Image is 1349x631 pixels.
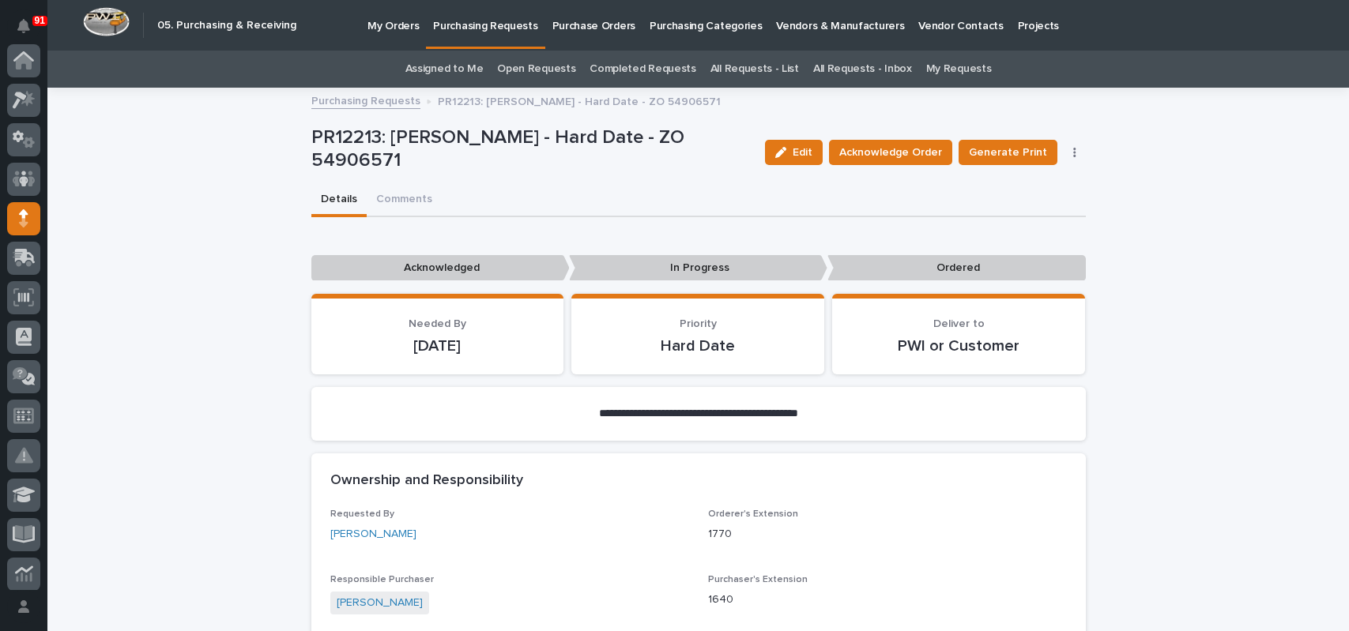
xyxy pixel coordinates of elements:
[367,184,442,217] button: Comments
[710,51,799,88] a: All Requests - List
[708,509,798,519] span: Orderer's Extension
[569,255,827,281] p: In Progress
[708,526,1067,543] p: 1770
[933,318,985,329] span: Deliver to
[793,145,812,160] span: Edit
[813,51,912,88] a: All Requests - Inbox
[851,336,1066,355] p: PWI or Customer
[765,140,823,165] button: Edit
[311,184,367,217] button: Details
[409,318,466,329] span: Needed By
[7,9,40,43] button: Notifications
[83,7,130,36] img: Workspace Logo
[311,91,420,109] a: Purchasing Requests
[708,575,808,584] span: Purchaser's Extension
[330,472,523,490] h2: Ownership and Responsibility
[590,336,805,355] p: Hard Date
[680,318,717,329] span: Priority
[311,255,570,281] p: Acknowledged
[337,595,423,611] a: [PERSON_NAME]
[827,255,1086,281] p: Ordered
[330,575,434,584] span: Responsible Purchaser
[926,51,992,88] a: My Requests
[20,19,40,44] div: Notifications91
[708,592,1067,608] p: 1640
[829,140,952,165] button: Acknowledge Order
[330,509,394,519] span: Requested By
[330,526,416,543] a: [PERSON_NAME]
[438,92,721,109] p: PR12213: [PERSON_NAME] - Hard Date - ZO 54906571
[969,143,1047,162] span: Generate Print
[590,51,695,88] a: Completed Requests
[311,126,753,172] p: PR12213: [PERSON_NAME] - Hard Date - ZO 54906571
[157,19,296,32] h2: 05. Purchasing & Receiving
[497,51,575,88] a: Open Requests
[959,140,1057,165] button: Generate Print
[405,51,484,88] a: Assigned to Me
[35,15,45,26] p: 91
[839,143,942,162] span: Acknowledge Order
[330,336,545,355] p: [DATE]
